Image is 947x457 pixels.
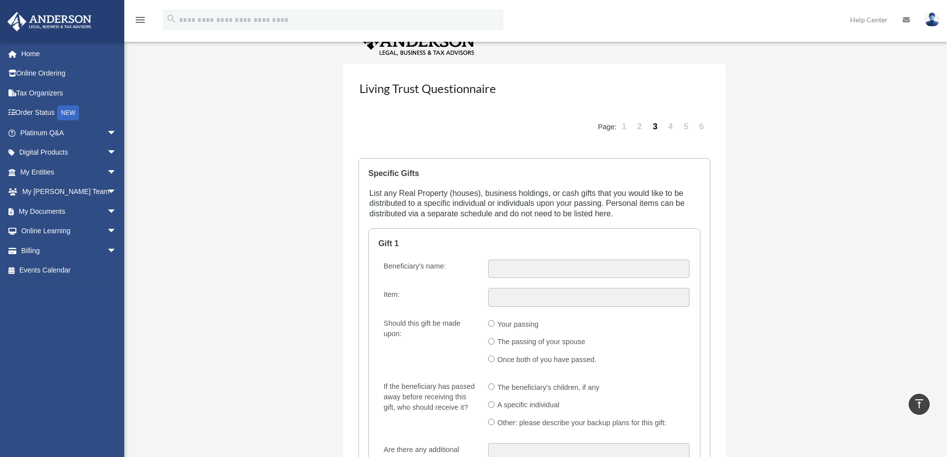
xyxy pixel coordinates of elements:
[495,335,590,351] label: The passing of your spouse
[379,288,480,307] label: Item:
[57,105,79,120] div: NEW
[495,415,671,431] label: Other: please describe your backup plans for this gift:
[107,182,127,202] span: arrow_drop_down
[617,112,631,142] a: 1
[107,221,127,242] span: arrow_drop_down
[598,123,617,131] span: Page:
[107,201,127,222] span: arrow_drop_down
[7,64,132,84] a: Online Ordering
[7,182,132,202] a: My [PERSON_NAME] Teamarrow_drop_down
[7,143,132,163] a: Digital Productsarrow_drop_down
[925,12,940,27] img: User Pic
[134,17,146,26] a: menu
[495,317,543,333] label: Your passing
[7,221,132,241] a: Online Learningarrow_drop_down
[358,79,710,104] h3: Living Trust Questionnaire
[7,44,132,64] a: Home
[379,317,480,370] label: Should this gift be made upon:
[4,12,94,31] img: Anderson Advisors Platinum Portal
[7,162,132,182] a: My Entitiesarrow_drop_down
[134,14,146,26] i: menu
[495,398,564,414] label: A specific individual
[909,394,930,415] a: vertical_align_top
[7,261,132,280] a: Events Calendar
[7,123,132,143] a: Platinum Q&Aarrow_drop_down
[107,143,127,163] span: arrow_drop_down
[166,13,177,24] i: search
[107,162,127,183] span: arrow_drop_down
[648,112,662,142] a: 3
[107,241,127,261] span: arrow_drop_down
[495,352,601,368] label: Once both of you have passed.
[379,260,480,278] label: Beneficiary's name:
[695,112,709,142] a: 6
[913,398,925,410] i: vertical_align_top
[7,103,132,123] a: Order StatusNEW
[7,83,132,103] a: Tax Organizers
[368,159,700,188] legend: Specific Gifts
[384,381,478,413] div: If the beneficiary has passed away before receiving this gift, who should receive it?
[7,241,132,261] a: Billingarrow_drop_down
[7,201,132,221] a: My Documentsarrow_drop_down
[680,112,693,142] a: 5
[369,160,699,219] div: List any Real Property (houses), business holdings, or cash gifts that you would like to be distr...
[664,112,678,142] a: 4
[633,112,647,142] a: 2
[378,229,690,259] legend: Gift 1
[107,123,127,143] span: arrow_drop_down
[495,380,604,396] label: The beneficiary’s children, if any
